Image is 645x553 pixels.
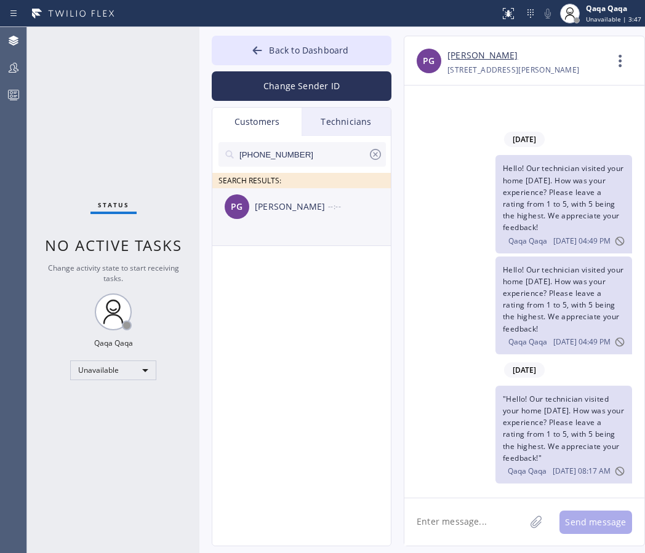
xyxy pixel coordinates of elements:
[559,511,632,534] button: Send message
[495,155,632,253] div: 09/03/2025 9:49 AM
[231,200,242,214] span: PG
[212,36,391,65] button: Back to Dashboard
[553,466,611,476] span: [DATE] 08:17 AM
[45,235,182,255] span: No active tasks
[504,132,545,147] span: [DATE]
[98,201,129,209] span: Status
[495,257,632,354] div: 09/03/2025 9:49 AM
[503,163,624,233] span: Hello! Our technician visited your home [DATE]. How was your experience? Please leave a rating fr...
[447,49,518,63] a: [PERSON_NAME]
[269,44,348,56] span: Back to Dashboard
[94,338,133,348] div: Qaqa Qaqa
[586,15,641,23] span: Unavailable | 3:47
[508,236,547,246] span: Qaqa Qaqa
[238,142,368,167] input: Search
[48,263,179,284] span: Change activity state to start receiving tasks.
[70,360,156,380] div: Unavailable
[302,108,391,136] div: Technicians
[508,336,547,347] span: Qaqa Qaqa
[423,54,435,68] span: PG
[495,386,632,483] div: 09/08/2025 9:17 AM
[586,3,641,14] div: Qaqa Qaqa
[553,336,611,347] span: [DATE] 04:49 PM
[503,265,624,334] span: Hello! Our technician visited your home [DATE]. How was your experience? Please leave a rating fr...
[504,362,545,378] span: [DATE]
[539,5,556,22] button: Mute
[218,175,281,186] span: SEARCH RESULTS:
[328,199,392,213] div: --:--
[447,63,580,77] div: [STREET_ADDRESS][PERSON_NAME]
[508,466,547,476] span: Qaqa Qaqa
[212,71,391,101] button: Change Sender ID
[212,108,302,136] div: Customers
[255,200,328,214] div: [PERSON_NAME]
[553,236,611,246] span: [DATE] 04:49 PM
[503,394,624,463] span: "Hello! Our technician visited your home [DATE]. How was your experience? Please leave a rating f...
